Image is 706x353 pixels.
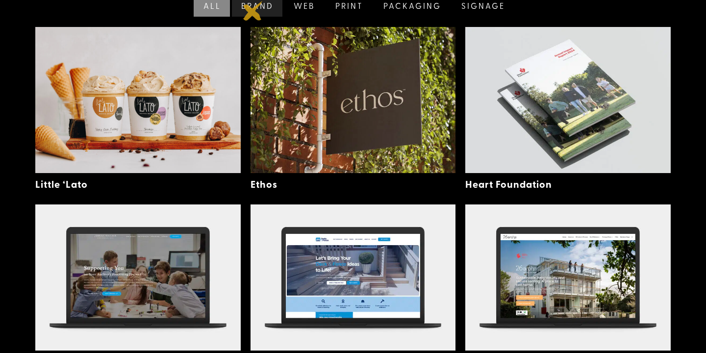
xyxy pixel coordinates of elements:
img: Heart Foundation [465,27,671,173]
a: Heart Foundation [465,177,552,191]
img: APD Specialists [35,204,241,351]
a: Ethos [251,177,277,191]
a: Little ‘Lato [35,177,88,191]
img: Ethos [251,27,456,173]
img: Decks & Fences [251,204,456,351]
img: 26 Aroha Apartments [465,204,671,351]
img: Little ‘Lato [35,27,241,173]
